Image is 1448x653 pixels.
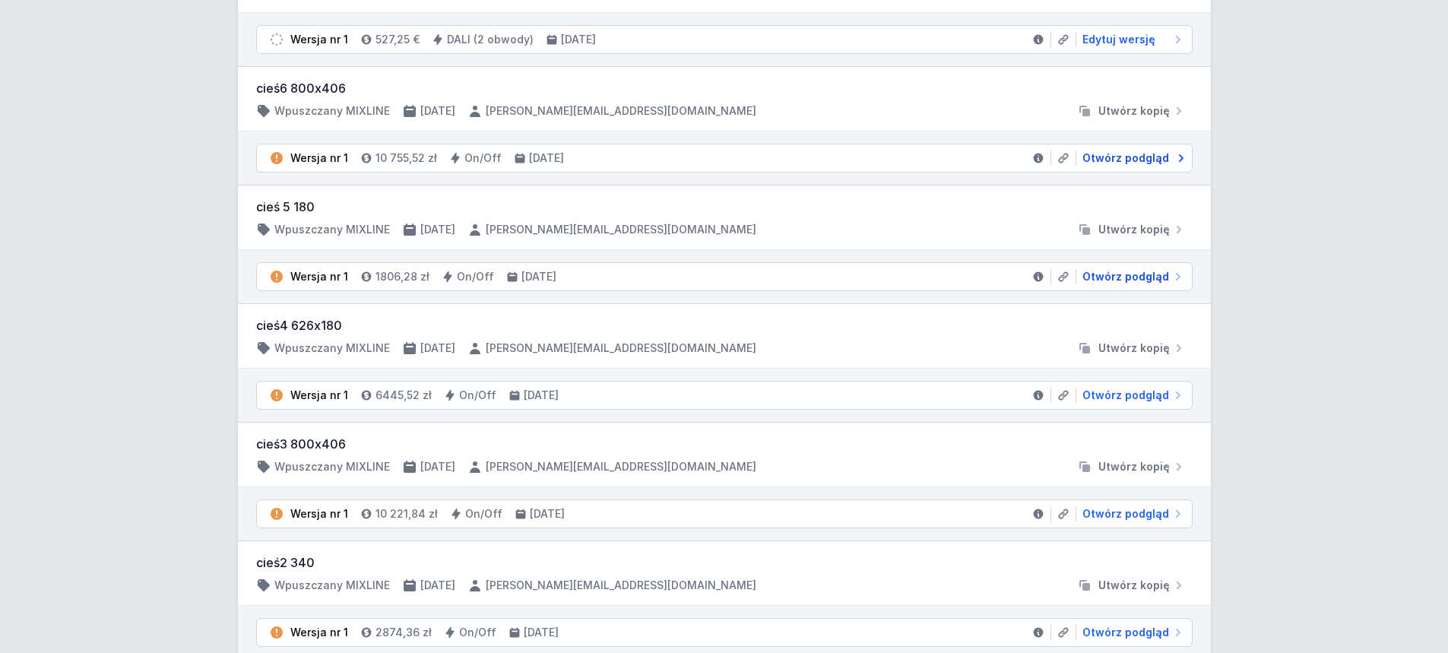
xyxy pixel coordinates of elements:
h4: [DATE] [420,578,455,593]
a: Otwórz podgląd [1076,151,1186,166]
a: Otwórz podgląd [1076,625,1186,640]
span: Utwórz kopię [1098,578,1170,593]
h4: [PERSON_NAME][EMAIL_ADDRESS][DOMAIN_NAME] [486,578,756,593]
h4: [PERSON_NAME][EMAIL_ADDRESS][DOMAIN_NAME] [486,222,756,237]
h4: 2874,36 zł [375,625,432,640]
h4: [DATE] [529,151,564,166]
span: Otwórz podgląd [1082,625,1169,640]
div: Wersja nr 1 [290,388,348,403]
button: Utwórz kopię [1071,578,1193,593]
h3: cieś 5 180 [256,198,1193,216]
h4: [PERSON_NAME][EMAIL_ADDRESS][DOMAIN_NAME] [486,341,756,356]
h4: [DATE] [530,506,565,521]
h4: 527,25 € [375,32,420,47]
h4: [PERSON_NAME][EMAIL_ADDRESS][DOMAIN_NAME] [486,103,756,119]
h4: On/Off [464,151,502,166]
span: Utwórz kopię [1098,222,1170,237]
span: Utwórz kopię [1098,103,1170,119]
button: Utwórz kopię [1071,341,1193,356]
h4: Wpuszczany MIXLINE [274,578,390,593]
div: Wersja nr 1 [290,625,348,640]
span: Otwórz podgląd [1082,388,1169,403]
span: Edytuj wersję [1082,32,1155,47]
h4: DALI (2 obwody) [447,32,534,47]
h4: 6445,52 zł [375,388,432,403]
a: Otwórz podgląd [1076,388,1186,403]
a: Otwórz podgląd [1076,269,1186,284]
span: Otwórz podgląd [1082,269,1169,284]
span: Otwórz podgląd [1082,506,1169,521]
h4: Wpuszczany MIXLINE [274,103,390,119]
h4: 10 755,52 zł [375,151,437,166]
h4: [DATE] [420,341,455,356]
h4: [DATE] [420,103,455,119]
h4: On/Off [459,625,496,640]
div: Wersja nr 1 [290,151,348,166]
button: Utwórz kopię [1071,222,1193,237]
h4: [PERSON_NAME][EMAIL_ADDRESS][DOMAIN_NAME] [486,459,756,474]
h4: On/Off [459,388,496,403]
h4: Wpuszczany MIXLINE [274,222,390,237]
span: Otwórz podgląd [1082,151,1169,166]
span: Utwórz kopię [1098,459,1170,474]
h3: cieś2 340 [256,553,1193,572]
h3: cieś6 800x406 [256,79,1193,97]
h4: 10 221,84 zł [375,506,438,521]
h4: [DATE] [524,625,559,640]
h4: On/Off [457,269,494,284]
h4: [DATE] [524,388,559,403]
span: Utwórz kopię [1098,341,1170,356]
h4: Wpuszczany MIXLINE [274,459,390,474]
a: Otwórz podgląd [1076,506,1186,521]
div: Wersja nr 1 [290,269,348,284]
h3: cieś3 800x406 [256,435,1193,453]
h4: [DATE] [521,269,556,284]
h4: On/Off [465,506,502,521]
a: Edytuj wersję [1076,32,1186,47]
h3: cieś4 626x180 [256,316,1193,334]
h4: 1806,28 zł [375,269,429,284]
button: Utwórz kopię [1071,459,1193,474]
button: Utwórz kopię [1071,103,1193,119]
div: Wersja nr 1 [290,32,348,47]
div: Wersja nr 1 [290,506,348,521]
h4: [DATE] [561,32,596,47]
h4: [DATE] [420,459,455,474]
h4: [DATE] [420,222,455,237]
h4: Wpuszczany MIXLINE [274,341,390,356]
img: draft.svg [269,32,284,47]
